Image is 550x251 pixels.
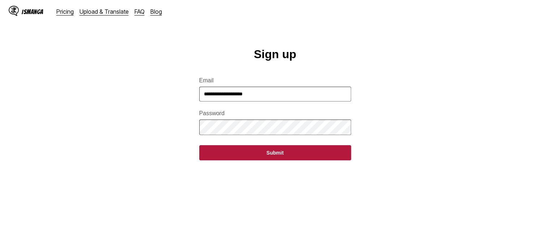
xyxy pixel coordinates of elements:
[199,77,351,84] label: Email
[135,8,145,15] a: FAQ
[56,8,74,15] a: Pricing
[199,110,351,117] label: Password
[150,8,162,15] a: Blog
[80,8,129,15] a: Upload & Translate
[9,6,19,16] img: IsManga Logo
[199,145,351,160] button: Submit
[9,6,56,17] a: IsManga LogoIsManga
[254,48,296,61] h1: Sign up
[22,8,43,15] div: IsManga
